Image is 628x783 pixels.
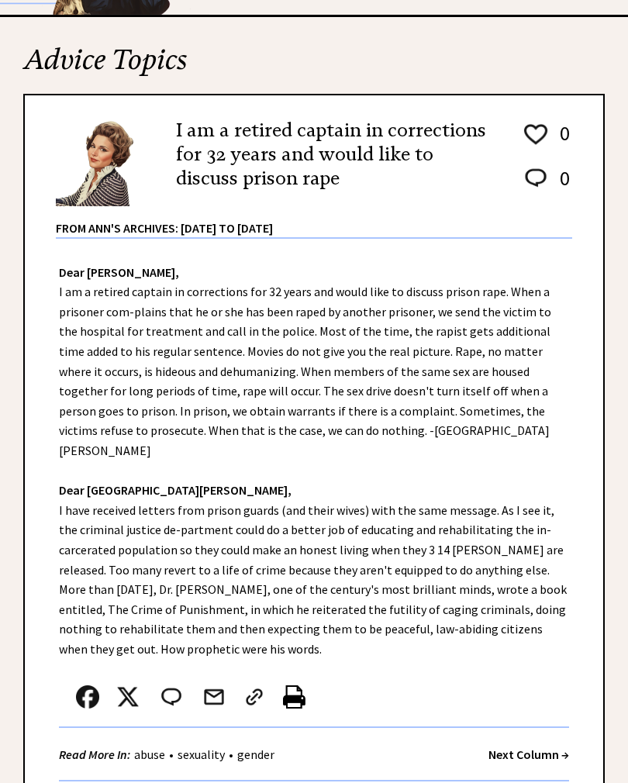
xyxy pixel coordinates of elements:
[174,747,229,762] a: sexuality
[522,166,550,191] img: message_round%202.png
[552,120,571,164] td: 0
[552,165,571,206] td: 0
[56,119,153,206] img: Ann6%20v2%20small.png
[59,745,278,764] div: • •
[23,41,605,94] h2: Advice Topics
[130,747,169,762] a: abuse
[59,264,179,280] strong: Dear [PERSON_NAME],
[283,685,305,709] img: printer%20icon.png
[158,685,185,709] img: message_round%202.png
[202,685,226,709] img: mail.png
[59,747,130,762] strong: Read More In:
[56,208,572,237] div: From Ann's Archives: [DATE] to [DATE]
[76,685,99,709] img: facebook.png
[233,747,278,762] a: gender
[59,482,292,498] strong: Dear [GEOGRAPHIC_DATA][PERSON_NAME],
[488,747,569,762] a: Next Column →
[243,685,266,709] img: link_02.png
[116,685,140,709] img: x_small.png
[522,121,550,148] img: heart_outline%201.png
[176,119,499,191] h2: I am a retired captain in corrections for 32 years and would like to discuss prison rape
